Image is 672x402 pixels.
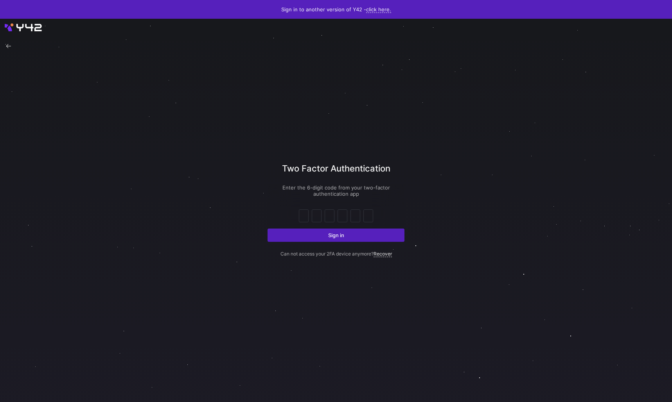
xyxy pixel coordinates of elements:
a: Recover [374,251,392,257]
p: Enter the 6-digit code from your two-factor authentication app [268,184,404,197]
span: Sign in [328,232,344,238]
a: click here. [366,6,391,13]
div: Two Factor Authentication [268,162,404,184]
p: Can not access your 2FA device anymore? [268,242,404,257]
button: Sign in [268,229,404,242]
